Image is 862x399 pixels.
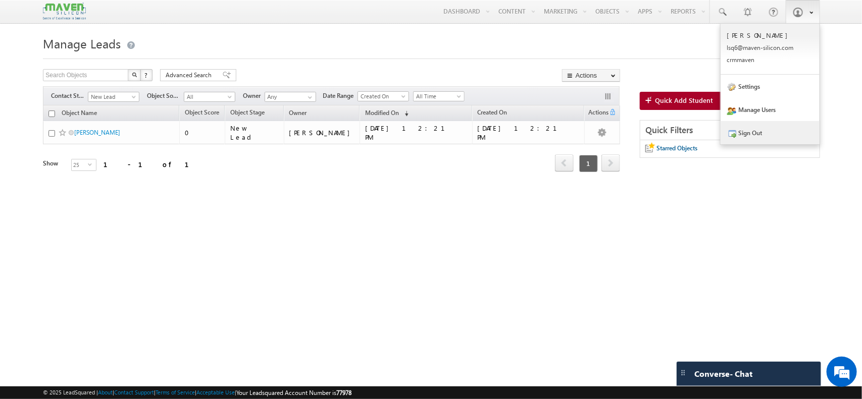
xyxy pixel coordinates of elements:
a: Modified On (sorted descending) [360,107,414,120]
span: Modified On [365,109,399,117]
p: [PERSON_NAME] [727,31,813,39]
a: Created On [358,91,409,101]
div: Quick Filters [640,121,820,140]
a: Terms of Service [156,389,195,395]
div: Show [43,159,63,168]
div: [DATE] 12:21 PM [478,124,580,142]
span: Advanced Search [166,71,215,80]
textarea: Type your message and hit 'Enter' [13,93,184,302]
span: Actions [585,107,609,120]
a: About [98,389,113,395]
span: Created On [478,108,508,116]
img: Search [132,72,137,77]
img: carter-drag [679,369,687,377]
a: next [601,155,620,172]
span: Owner [243,91,265,100]
button: ? [140,69,153,81]
span: prev [555,154,574,172]
span: Contact Stage [51,91,88,100]
a: Object Stage [225,107,270,120]
span: © 2025 LeadSquared | | | | | [43,388,351,397]
a: prev [555,155,574,172]
span: 77978 [336,389,351,396]
span: Object Stage [230,108,265,116]
span: 25 [72,159,88,170]
span: Converse - Chat [694,369,752,378]
span: 1 [579,155,598,172]
span: Object Source [147,91,184,100]
div: New Lead [230,124,279,142]
p: lsq6@ maven -sili con.c om [727,44,813,51]
a: Contact Support [114,389,154,395]
span: select [88,162,96,166]
input: Check all records [48,110,55,117]
img: Custom Logo [43,3,85,20]
a: Sign Out [721,121,820,144]
a: Object Name [57,107,102,121]
span: next [601,154,620,172]
span: ? [144,71,149,79]
a: Manage Users [721,98,820,121]
p: crmma ven [727,56,813,64]
span: Your Leadsquared Account Number is [236,389,351,396]
div: Minimize live chat window [166,5,190,29]
span: Date Range [323,91,358,100]
span: Quick Add Student [655,96,713,105]
span: Starred Objects [656,144,697,152]
div: 0 [185,128,220,137]
a: All Time [413,91,465,101]
a: [PERSON_NAME] [74,129,120,136]
a: Settings [721,75,820,98]
div: [DATE] 12:21 PM [365,124,467,142]
a: Quick Add Student [640,92,819,110]
img: d_60004797649_company_0_60004797649 [17,53,42,66]
a: Created On [473,107,513,120]
a: All [184,92,235,102]
div: Chat with us now [53,53,170,66]
div: [PERSON_NAME] [289,128,356,137]
a: New Lead [88,92,139,102]
span: Object Score [185,108,219,116]
a: Acceptable Use [196,389,235,395]
em: Start Chat [137,311,183,324]
input: Type to Search [265,92,316,102]
span: Manage Leads [43,35,121,51]
button: Actions [562,69,620,82]
div: 1 - 1 of 1 [104,158,201,170]
a: [PERSON_NAME] lsq6@maven-silicon.com crmmaven [721,24,820,75]
span: Created On [358,92,406,101]
a: Show All Items [302,92,315,102]
span: Owner [289,109,307,117]
span: All Time [414,92,462,101]
span: New Lead [88,92,136,101]
a: Object Score [180,107,224,120]
span: All [184,92,232,101]
span: (sorted descending) [400,109,409,118]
